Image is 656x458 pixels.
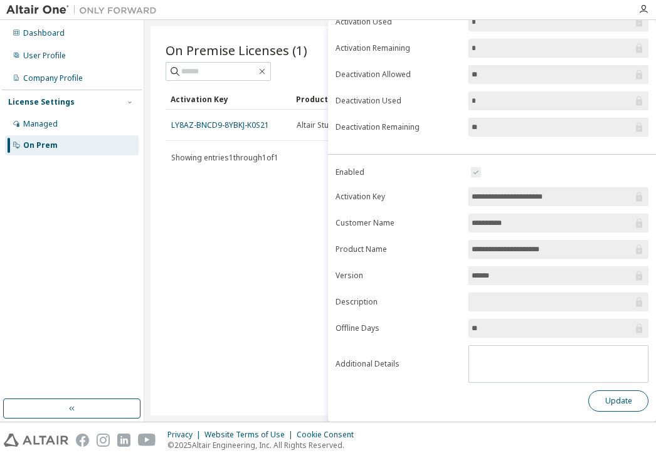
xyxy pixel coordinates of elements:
label: Description [336,297,461,307]
div: On Prem [23,140,58,150]
label: Activation Key [336,192,461,202]
label: Customer Name [336,218,461,228]
img: youtube.svg [138,434,156,447]
img: altair_logo.svg [4,434,68,447]
label: Additional Details [336,359,461,369]
label: Activation Used [336,17,461,27]
div: User Profile [23,51,66,61]
span: Showing entries 1 through 1 of 1 [171,152,278,163]
div: License Settings [8,97,75,107]
div: Managed [23,119,58,129]
label: Deactivation Allowed [336,70,461,80]
img: facebook.svg [76,434,89,447]
a: LY8AZ-BNCD9-8YBKJ-K0S21 [171,120,269,130]
label: Offline Days [336,323,461,333]
div: Privacy [167,430,204,440]
div: Activation Key [171,89,286,109]
div: Dashboard [23,28,65,38]
p: © 2025 Altair Engineering, Inc. All Rights Reserved. [167,440,361,450]
button: Update [588,390,648,412]
span: Altair Student Edition [297,120,371,130]
label: Deactivation Remaining [336,122,461,132]
div: Cookie Consent [297,430,361,440]
label: Deactivation Used [336,96,461,106]
div: Product [296,89,391,109]
label: Activation Remaining [336,43,461,53]
img: Altair One [6,4,163,16]
span: On Premise Licenses (1) [166,41,307,59]
label: Version [336,271,461,281]
div: Company Profile [23,73,83,83]
label: Enabled [336,167,461,177]
label: Product Name [336,244,461,254]
img: instagram.svg [97,434,110,447]
img: linkedin.svg [117,434,130,447]
div: Website Terms of Use [204,430,297,440]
